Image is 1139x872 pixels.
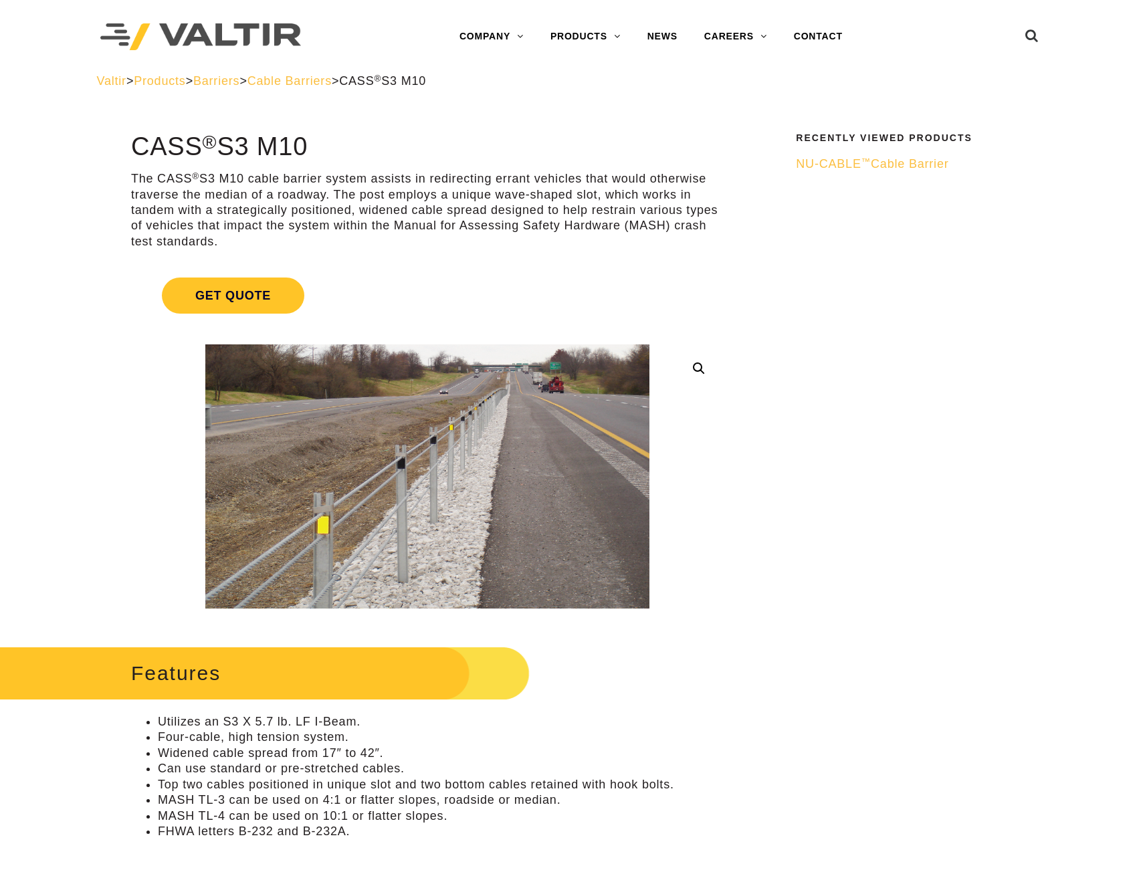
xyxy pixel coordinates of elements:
[134,74,185,88] a: Products
[796,157,948,171] span: NU-CABLE Cable Barrier
[158,761,723,776] li: Can use standard or pre-stretched cables.
[131,133,723,161] h1: CASS S3 M10
[781,23,856,50] a: CONTACT
[131,261,723,330] a: Get Quote
[537,23,634,50] a: PRODUCTS
[96,74,126,88] a: Valtir
[446,23,537,50] a: COMPANY
[374,74,381,84] sup: ®
[691,23,781,50] a: CAREERS
[634,23,691,50] a: NEWS
[96,74,1042,89] div: > > > >
[203,131,217,152] sup: ®
[100,23,301,51] img: Valtir
[158,824,723,839] li: FHWA letters B-232 and B-232A.
[192,171,199,181] sup: ®
[158,746,723,761] li: Widened cable spread from 17″ to 42″.
[796,156,1034,172] a: NU-CABLE™Cable Barrier
[158,808,723,824] li: MASH TL-4 can be used on 10:1 or flatter slopes.
[796,133,1034,143] h2: Recently Viewed Products
[158,714,723,730] li: Utilizes an S3 X 5.7 lb. LF I-Beam.
[193,74,239,88] a: Barriers
[861,156,871,167] sup: ™
[158,777,723,792] li: Top two cables positioned in unique slot and two bottom cables retained with hook bolts.
[158,792,723,808] li: MASH TL-3 can be used on 4:1 or flatter slopes, roadside or median.
[339,74,426,88] span: CASS S3 M10
[247,74,332,88] a: Cable Barriers
[158,730,723,745] li: Four-cable, high tension system.
[131,171,723,249] p: The CASS S3 M10 cable barrier system assists in redirecting errant vehicles that would otherwise ...
[162,278,304,314] span: Get Quote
